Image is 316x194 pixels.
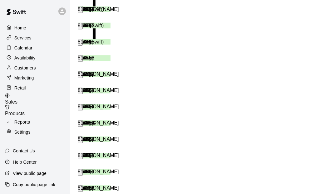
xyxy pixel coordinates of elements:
div: 818471 [78,120,101,126]
span: [PERSON_NAME] [78,72,119,77]
div: [PERSON_NAME] [78,153,111,159]
span: [PERSON_NAME] [78,104,119,110]
a: Reports [5,117,65,127]
p: Settings [14,129,31,135]
a: Products [5,105,70,116]
div: 818468 [78,137,101,142]
p: Customers [14,65,36,71]
div: 818349 [78,169,101,175]
span: Refund payment [78,105,83,110]
div: [PERSON_NAME] [78,186,111,191]
span: [PERSON_NAME] [78,137,119,142]
span: [PERSON_NAME] [78,186,119,191]
p: Marketing [14,75,34,81]
p: Home [14,25,26,31]
div: 818588 [78,55,101,61]
span: Products [5,111,25,116]
span: Refund payment [78,72,83,77]
span: Refund payment [78,121,83,126]
span: Refund payment [78,56,83,61]
a: Marketing [5,73,65,83]
div: 818429 [78,153,101,159]
div: 818482 [78,88,101,94]
p: View public page [13,170,47,176]
div: [PERSON_NAME] [78,104,111,110]
span: Refund payment [78,88,83,94]
div: [PERSON_NAME] [78,120,111,126]
div: [PERSON_NAME] [78,169,111,175]
a: Settings [5,127,65,137]
span: Sales [5,99,17,105]
div: 818619 [78,7,101,12]
span: [PERSON_NAME] [78,88,119,93]
span: [PERSON_NAME] [78,169,119,175]
span: [PERSON_NAME] [78,7,119,12]
span: Refund payment [78,39,83,45]
p: Help Center [13,159,37,165]
span: Refund payment [78,137,83,142]
a: Availability [5,53,65,63]
a: Calendar [5,43,65,53]
a: Services [5,33,65,43]
span: Refund payment [78,186,83,191]
span: Refund payment [78,170,83,175]
div: 818336 [78,186,101,191]
a: Sales [5,93,70,105]
div: [PERSON_NAME] [78,88,111,94]
p: Calendar [14,45,32,51]
div: [PERSON_NAME] [78,137,111,142]
span: Refund payment [78,153,83,159]
p: Services [14,35,32,41]
span: [PERSON_NAME] [78,153,119,158]
a: Retail [5,83,65,93]
div: [PERSON_NAME] [78,72,111,77]
p: Contact Us [13,148,35,154]
span: Refund payment [78,7,83,12]
div: 818479 [78,104,101,110]
p: Retail [14,85,26,91]
p: Availability [14,55,36,61]
div: [PERSON_NAME] [78,7,111,12]
span: [PERSON_NAME] [78,120,119,126]
p: Reports [14,119,30,125]
p: Copy public page link [13,181,55,188]
div: 818612 [78,23,101,28]
span: Refund payment [78,23,83,28]
a: Customers [5,63,65,73]
div: 818570 [78,72,101,77]
a: Home [5,23,65,33]
div: 818611 [78,39,101,45]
